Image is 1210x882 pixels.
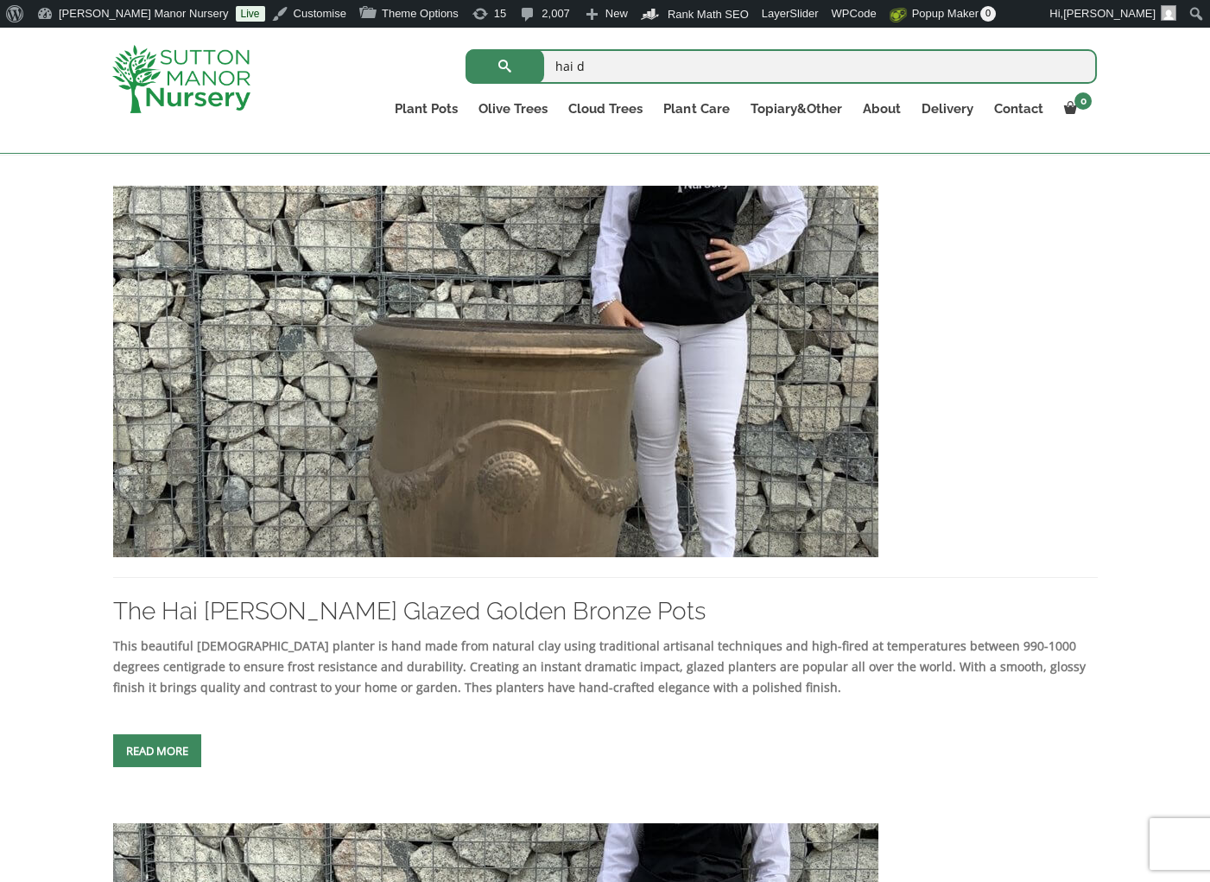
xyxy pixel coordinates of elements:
a: Cloud Trees [558,97,653,121]
span: 0 [980,6,996,22]
a: 0 [1053,97,1097,121]
a: Plant Pots [384,97,468,121]
a: Plant Care [653,97,739,121]
img: The Hai Duong Glazed Golden Bronze Pots - 76F182B8 294D 4365 B4D9 8E85AEF5E292 1 105 c [113,186,878,557]
a: The Hai [PERSON_NAME] Glazed Golden Bronze Pots [113,597,706,625]
span: Rank Math SEO [668,8,749,21]
img: logo [112,45,250,113]
a: About [852,97,910,121]
a: Olive Trees [468,97,558,121]
span: 0 [1074,92,1092,110]
strong: This beautiful [DEMOGRAPHIC_DATA] planter is hand made from natural clay using traditional artisa... [113,638,1086,695]
input: Search... [466,49,1097,84]
a: Contact [983,97,1053,121]
span: [PERSON_NAME] [1063,7,1156,20]
a: Live [236,6,265,22]
a: Topiary&Other [739,97,852,121]
a: Delivery [910,97,983,121]
a: The Hai Duong Glazed Golden Bronze Pots [113,362,878,378]
a: Read more [113,734,201,767]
